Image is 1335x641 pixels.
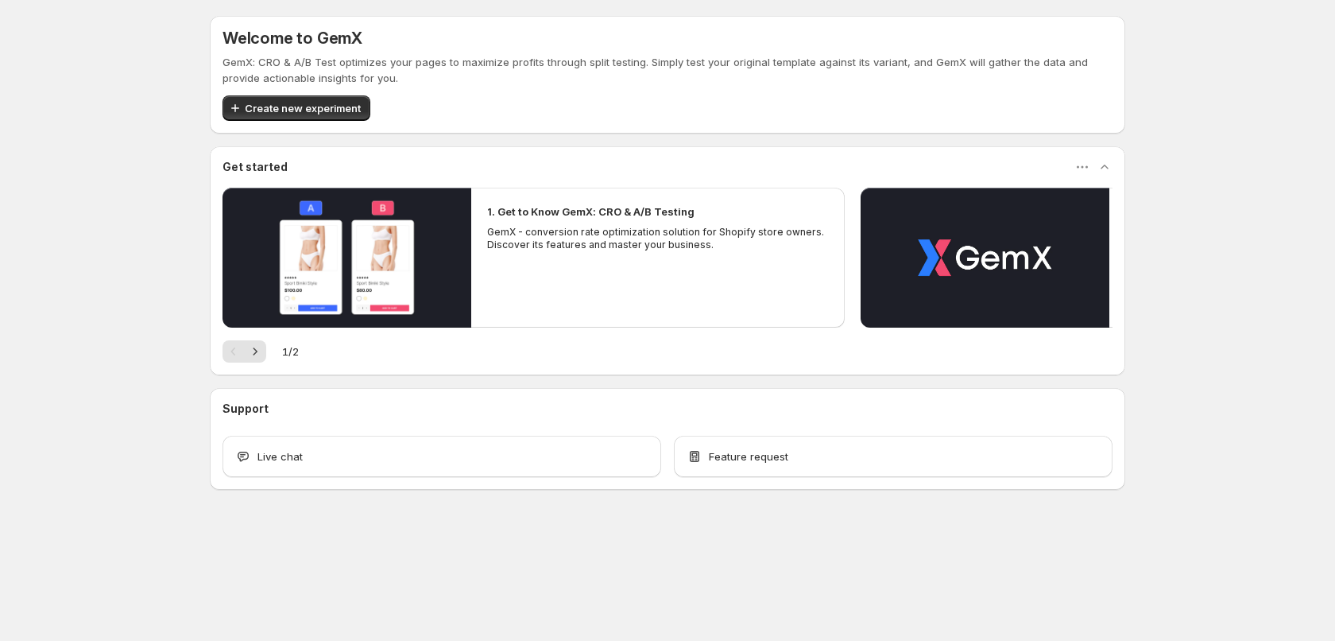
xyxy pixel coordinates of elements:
[245,100,361,116] span: Create new experiment
[222,54,1112,86] p: GemX: CRO & A/B Test optimizes your pages to maximize profits through split testing. Simply test ...
[487,204,695,219] h2: 1. Get to Know GemX: CRO & A/B Testing
[222,401,269,417] h3: Support
[244,340,266,363] button: Next
[861,188,1109,328] button: Play video
[222,29,362,48] h5: Welcome to GemX
[222,188,471,328] button: Play video
[487,226,829,251] p: GemX - conversion rate optimization solution for Shopify store owners. Discover its features and ...
[222,340,266,363] nav: Pagination
[222,159,288,175] h3: Get started
[282,344,299,359] span: 1 / 2
[257,449,303,464] span: Live chat
[709,449,788,464] span: Feature request
[222,95,370,121] button: Create new experiment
